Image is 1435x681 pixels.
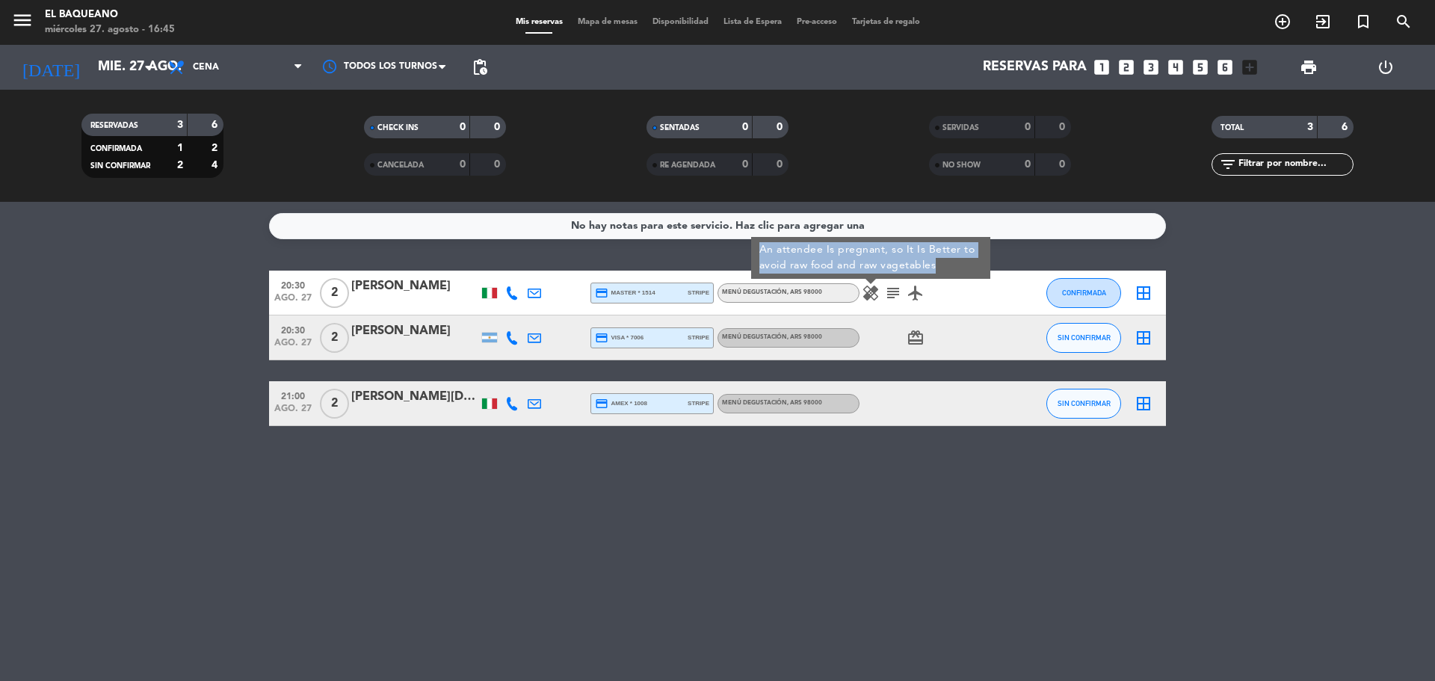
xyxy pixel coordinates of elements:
[11,9,34,31] i: menu
[1395,13,1413,31] i: search
[1141,58,1161,77] i: looks_3
[1314,13,1332,31] i: exit_to_app
[787,334,822,340] span: , ARS 98000
[1219,155,1237,173] i: filter_list
[11,51,90,84] i: [DATE]
[645,18,716,26] span: Disponibilidad
[177,143,183,153] strong: 1
[177,120,183,130] strong: 3
[688,288,709,298] span: stripe
[660,124,700,132] span: SENTADAS
[570,18,645,26] span: Mapa de mesas
[1240,58,1259,77] i: add_box
[722,334,822,340] span: Menú degustación
[595,331,608,345] i: credit_card
[595,397,647,410] span: amex * 1008
[177,160,183,170] strong: 2
[1062,289,1106,297] span: CONFIRMADA
[595,286,655,300] span: master * 1514
[742,122,748,132] strong: 0
[351,387,478,407] div: [PERSON_NAME][DATE]
[1059,159,1068,170] strong: 0
[1059,122,1068,132] strong: 0
[274,276,312,293] span: 20:30
[845,18,928,26] span: Tarjetas de regalo
[787,289,822,295] span: , ARS 98000
[1274,13,1291,31] i: add_circle_outline
[722,400,822,406] span: Menú degustación
[494,159,503,170] strong: 0
[1300,58,1318,76] span: print
[983,60,1087,75] span: Reservas para
[1191,58,1210,77] i: looks_5
[90,145,142,152] span: CONFIRMADA
[90,122,138,129] span: RESERVADAS
[320,278,349,308] span: 2
[274,338,312,355] span: ago. 27
[212,143,220,153] strong: 2
[460,122,466,132] strong: 0
[1347,45,1424,90] div: LOG OUT
[1215,58,1235,77] i: looks_6
[742,159,748,170] strong: 0
[274,386,312,404] span: 21:00
[274,293,312,310] span: ago. 27
[907,329,925,347] i: card_giftcard
[789,18,845,26] span: Pre-acceso
[90,162,150,170] span: SIN CONFIRMAR
[595,331,644,345] span: visa * 7006
[1025,159,1031,170] strong: 0
[1025,122,1031,132] strong: 0
[139,58,157,76] i: arrow_drop_down
[377,161,424,169] span: CANCELADA
[942,161,981,169] span: NO SHOW
[751,237,990,279] div: An attendee Is pregnant, so It Is Better to avoid raw food and raw vagetables
[1046,278,1121,308] button: CONFIRMADA
[1220,124,1244,132] span: TOTAL
[494,122,503,132] strong: 0
[907,284,925,302] i: airplanemode_active
[1135,395,1152,413] i: border_all
[1117,58,1136,77] i: looks_two
[45,7,175,22] div: El Baqueano
[1354,13,1372,31] i: turned_in_not
[1058,399,1111,407] span: SIN CONFIRMAR
[595,286,608,300] i: credit_card
[1058,333,1111,342] span: SIN CONFIRMAR
[471,58,489,76] span: pending_actions
[45,22,175,37] div: miércoles 27. agosto - 16:45
[351,277,478,296] div: [PERSON_NAME]
[716,18,789,26] span: Lista de Espera
[862,284,880,302] i: healing
[1342,122,1351,132] strong: 6
[1377,58,1395,76] i: power_settings_new
[777,122,786,132] strong: 0
[508,18,570,26] span: Mis reservas
[787,400,822,406] span: , ARS 98000
[377,124,419,132] span: CHECK INS
[212,120,220,130] strong: 6
[193,62,219,73] span: Cena
[320,323,349,353] span: 2
[722,289,822,295] span: Menú degustación
[212,160,220,170] strong: 4
[1135,284,1152,302] i: border_all
[11,9,34,37] button: menu
[1046,323,1121,353] button: SIN CONFIRMAR
[1237,156,1353,173] input: Filtrar por nombre...
[595,397,608,410] i: credit_card
[884,284,902,302] i: subject
[688,333,709,342] span: stripe
[351,321,478,341] div: [PERSON_NAME]
[274,321,312,338] span: 20:30
[274,404,312,421] span: ago. 27
[942,124,979,132] span: SERVIDAS
[660,161,715,169] span: RE AGENDADA
[1135,329,1152,347] i: border_all
[777,159,786,170] strong: 0
[1092,58,1111,77] i: looks_one
[1166,58,1185,77] i: looks_4
[460,159,466,170] strong: 0
[320,389,349,419] span: 2
[1046,389,1121,419] button: SIN CONFIRMAR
